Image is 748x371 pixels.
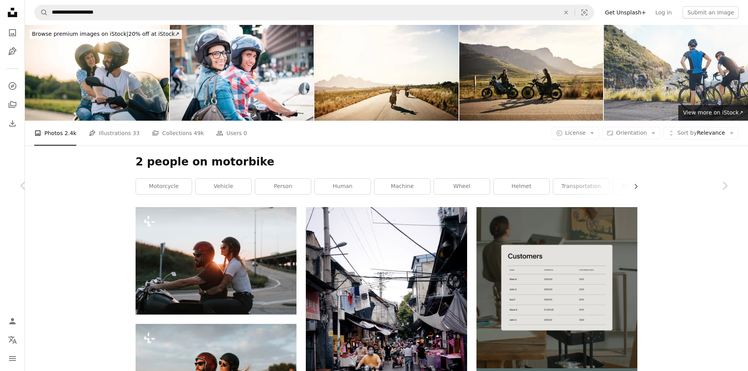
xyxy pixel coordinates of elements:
a: Collections [5,97,20,113]
a: person [255,179,311,194]
a: Illustrations [5,44,20,59]
img: Relax, cyclist and men with fitness, bike and training with workout goals, exercise and challenge... [604,25,748,121]
span: Browse premium images on iStock | [32,31,128,37]
a: Biker couple riding down the road in the sunset [136,257,296,264]
a: Next [701,148,748,223]
a: motorcycle [136,179,192,194]
button: Orientation [602,127,660,139]
span: 20% off at iStock ↗ [32,31,180,37]
span: View more on iStock ↗ [683,109,743,116]
a: Photos [5,25,20,40]
button: License [552,127,600,139]
a: vehicle [196,179,251,194]
img: Scooter driver in the streets of Berlin [170,25,314,121]
a: machine [374,179,430,194]
a: Users 0 [216,121,247,146]
img: Biker couple riding down the road in the sunset [136,207,296,314]
a: people walking on street during daytime [306,324,467,331]
span: License [565,130,586,136]
a: helmet [494,179,549,194]
a: Get Unsplash+ [600,6,651,19]
button: scroll list to the right [629,179,637,194]
button: Visual search [575,5,594,20]
button: Submit an image [683,6,739,19]
h1: 2 people on motorbike [136,155,637,169]
a: motor scooter [613,179,669,194]
a: Log in [651,6,676,19]
form: Find visuals sitewide [34,5,594,20]
button: Language [5,332,20,348]
span: 33 [133,129,140,137]
button: Clear [557,5,575,20]
span: Orientation [616,130,647,136]
a: Collections 49k [152,121,204,146]
a: wheel [434,179,490,194]
button: Sort byRelevance [663,127,739,139]
span: Sort by [677,130,697,136]
a: View more on iStock↗ [678,105,748,121]
img: Happy young couple riding on a motorcycle on the road in nature [25,25,169,121]
a: Download History [5,116,20,131]
a: Log in / Sign up [5,313,20,329]
span: Relevance [677,129,725,137]
a: Explore [5,78,20,94]
img: Roadtripping the best way they know how [314,25,459,121]
a: transportation [553,179,609,194]
img: file-1747939376688-baf9a4a454ffimage [476,207,637,368]
a: Illustrations 33 [89,121,139,146]
img: Making sure to take plenty of breaks along the way [459,25,603,121]
span: 49k [194,129,204,137]
span: 0 [243,129,247,137]
a: human [315,179,370,194]
a: Browse premium images on iStock|20% off at iStock↗ [25,25,187,44]
button: Menu [5,351,20,366]
button: Search Unsplash [35,5,48,20]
